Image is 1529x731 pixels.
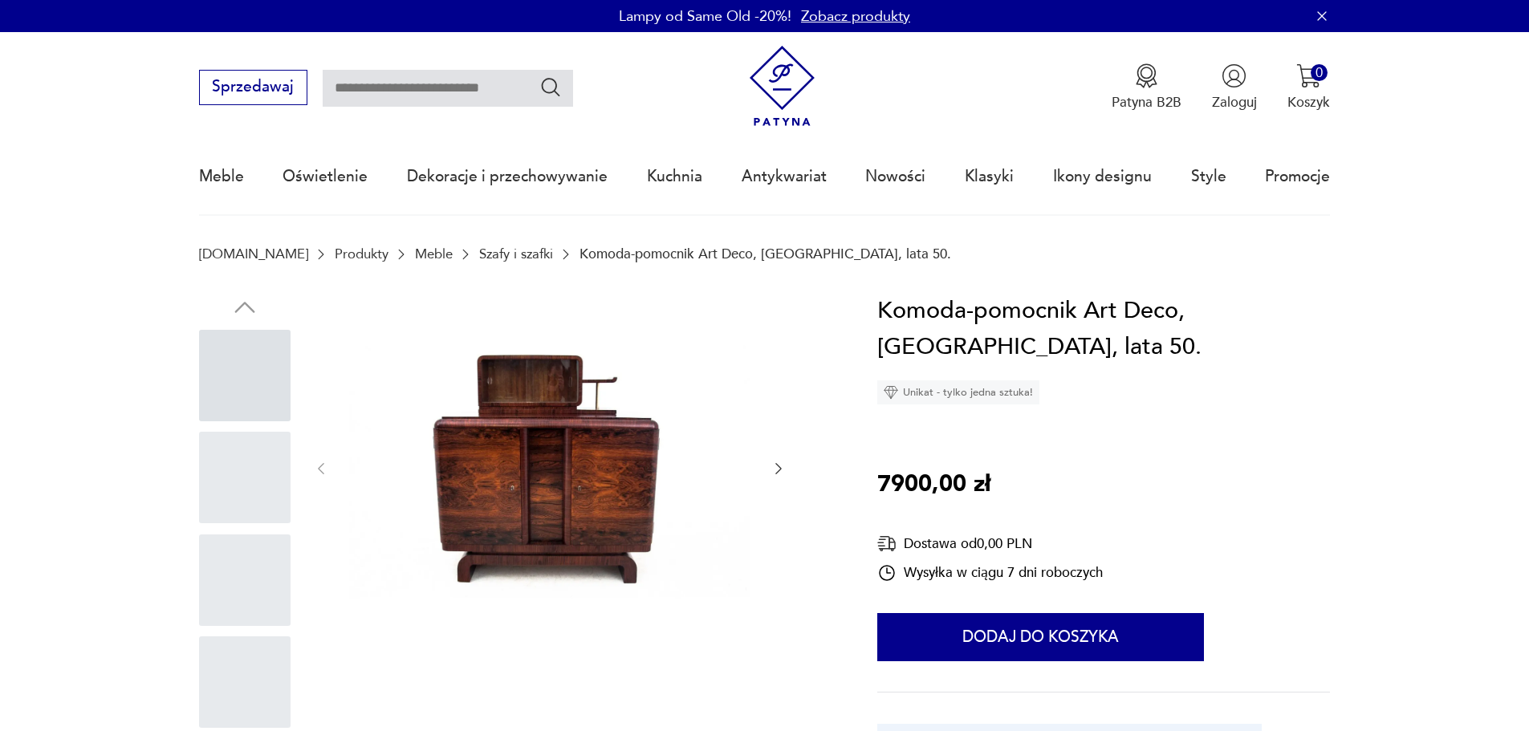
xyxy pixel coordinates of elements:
[877,613,1204,661] button: Dodaj do koszyka
[407,140,608,213] a: Dekoracje i przechowywanie
[1222,63,1246,88] img: Ikonka użytkownika
[1296,63,1321,88] img: Ikona koszyka
[199,140,244,213] a: Meble
[199,246,308,262] a: [DOMAIN_NAME]
[1112,93,1181,112] p: Patyna B2B
[742,46,823,127] img: Patyna - sklep z meblami i dekoracjami vintage
[965,140,1014,213] a: Klasyki
[1112,63,1181,112] button: Patyna B2B
[1053,140,1152,213] a: Ikony designu
[619,6,791,26] p: Lampy od Same Old -20%!
[877,293,1330,366] h1: Komoda-pomocnik Art Deco, [GEOGRAPHIC_DATA], lata 50.
[539,75,563,99] button: Szukaj
[801,6,910,26] a: Zobacz produkty
[877,534,897,554] img: Ikona dostawy
[199,82,307,95] a: Sprzedawaj
[1212,63,1257,112] button: Zaloguj
[877,380,1039,404] div: Unikat - tylko jedna sztuka!
[1265,140,1330,213] a: Promocje
[415,246,453,262] a: Meble
[579,246,951,262] p: Komoda-pomocnik Art Deco, [GEOGRAPHIC_DATA], lata 50.
[1212,93,1257,112] p: Zaloguj
[865,140,925,213] a: Nowości
[1311,64,1328,81] div: 0
[884,385,898,400] img: Ikona diamentu
[877,534,1103,554] div: Dostawa od 0,00 PLN
[1287,93,1330,112] p: Koszyk
[479,246,553,262] a: Szafy i szafki
[742,140,827,213] a: Antykwariat
[1112,63,1181,112] a: Ikona medaluPatyna B2B
[1191,140,1226,213] a: Style
[877,466,990,503] p: 7900,00 zł
[877,563,1103,583] div: Wysyłka w ciągu 7 dni roboczych
[335,246,388,262] a: Produkty
[1287,63,1330,112] button: 0Koszyk
[283,140,368,213] a: Oświetlenie
[647,140,702,213] a: Kuchnia
[1134,63,1159,88] img: Ikona medalu
[349,293,751,642] img: Zdjęcie produktu Komoda-pomocnik Art Deco, Polska, lata 50.
[199,70,307,105] button: Sprzedawaj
